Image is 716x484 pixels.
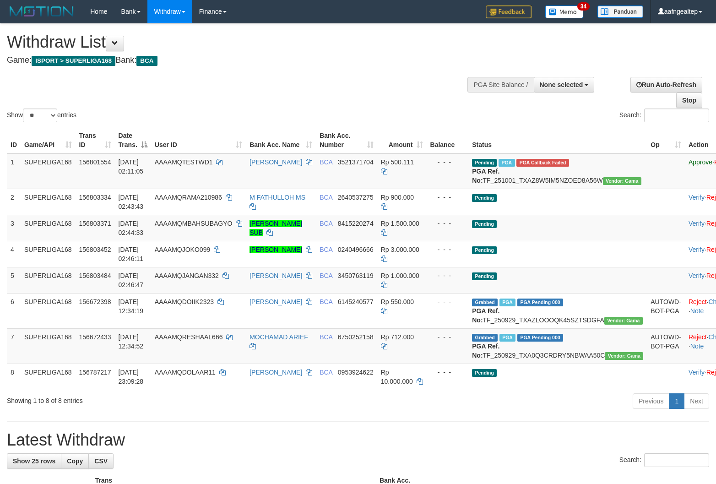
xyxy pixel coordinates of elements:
[690,343,704,350] a: Note
[79,246,111,253] span: 156803452
[605,352,643,360] span: Vendor URL: https://trx31.1velocity.biz
[381,298,414,305] span: Rp 550.000
[577,2,590,11] span: 34
[21,328,76,364] td: SUPERLIGA168
[79,333,111,341] span: 156672433
[468,153,647,189] td: TF_251001_TXAZ8W5IM5NZOED8A56W
[21,241,76,267] td: SUPERLIGA168
[320,272,332,279] span: BCA
[517,299,563,306] span: PGA Pending
[88,453,114,469] a: CSV
[7,56,468,65] h4: Game: Bank:
[119,333,144,350] span: [DATE] 12:34:52
[472,168,499,184] b: PGA Ref. No:
[633,393,669,409] a: Previous
[7,127,21,153] th: ID
[119,369,144,385] span: [DATE] 23:09:28
[468,328,647,364] td: TF_250929_TXA0Q3CRDRY5NBWAA50C
[119,246,144,262] span: [DATE] 02:46:11
[472,334,498,342] span: Grabbed
[250,194,305,201] a: M FATHULLOH MS
[338,246,374,253] span: Copy 0240496666 to clipboard
[250,220,302,236] a: [PERSON_NAME] SUB
[155,272,219,279] span: AAAAMQJANGAN332
[472,369,497,377] span: Pending
[619,109,709,122] label: Search:
[619,453,709,467] label: Search:
[21,153,76,189] td: SUPERLIGA168
[468,127,647,153] th: Status
[630,77,702,92] a: Run Auto-Refresh
[7,241,21,267] td: 4
[689,298,707,305] a: Reject
[94,457,108,465] span: CSV
[468,293,647,328] td: TF_250929_TXAZLOOOQK45SZTSDGFA
[7,267,21,293] td: 5
[246,127,316,153] th: Bank Acc. Name: activate to sort column ascending
[381,158,414,166] span: Rp 500.111
[338,298,374,305] span: Copy 6145240577 to clipboard
[499,334,515,342] span: Marked by aafsoycanthlai
[61,453,89,469] a: Copy
[472,272,497,280] span: Pending
[320,333,332,341] span: BCA
[155,246,210,253] span: AAAAMQJOKO099
[604,317,643,325] span: Vendor URL: https://trx31.1velocity.biz
[381,220,419,227] span: Rp 1.500.000
[689,246,705,253] a: Verify
[377,127,427,153] th: Amount: activate to sort column ascending
[540,81,583,88] span: None selected
[21,364,76,390] td: SUPERLIGA168
[499,299,515,306] span: Marked by aafsoycanthlai
[155,369,216,376] span: AAAAMQDOLAAR11
[467,77,533,92] div: PGA Site Balance /
[430,332,465,342] div: - - -
[669,393,684,409] a: 1
[76,127,115,153] th: Trans ID: activate to sort column ascending
[21,127,76,153] th: Game/API: activate to sort column ascending
[534,77,595,92] button: None selected
[155,194,222,201] span: AAAAMQRAMA210986
[119,272,144,288] span: [DATE] 02:46:47
[32,56,115,66] span: ISPORT > SUPERLIGA168
[472,343,499,359] b: PGA Ref. No:
[79,298,111,305] span: 156672398
[430,245,465,254] div: - - -
[250,298,302,305] a: [PERSON_NAME]
[155,220,233,227] span: AAAAMQMBAHSUBAGYO
[320,194,332,201] span: BCA
[516,159,569,167] span: PGA Error
[689,194,705,201] a: Verify
[7,364,21,390] td: 8
[647,127,685,153] th: Op: activate to sort column ascending
[21,293,76,328] td: SUPERLIGA168
[320,220,332,227] span: BCA
[7,215,21,241] td: 3
[603,177,641,185] span: Vendor URL: https://trx31.1velocity.biz
[250,369,302,376] a: [PERSON_NAME]
[676,92,702,108] a: Stop
[79,158,111,166] span: 156801554
[338,158,374,166] span: Copy 3521371704 to clipboard
[499,159,515,167] span: Marked by aafseijuro
[316,127,377,153] th: Bank Acc. Number: activate to sort column ascending
[545,5,584,18] img: Button%20Memo.svg
[119,194,144,210] span: [DATE] 02:43:43
[430,193,465,202] div: - - -
[381,333,414,341] span: Rp 712.000
[689,158,712,166] a: Approve
[7,153,21,189] td: 1
[119,298,144,315] span: [DATE] 12:34:19
[151,127,246,153] th: User ID: activate to sort column ascending
[472,220,497,228] span: Pending
[155,158,213,166] span: AAAAMQTESTWD1
[21,267,76,293] td: SUPERLIGA168
[472,194,497,202] span: Pending
[381,194,414,201] span: Rp 900.000
[7,189,21,215] td: 2
[13,457,55,465] span: Show 25 rows
[486,5,532,18] img: Feedback.jpg
[472,307,499,324] b: PGA Ref. No:
[250,158,302,166] a: [PERSON_NAME]
[320,298,332,305] span: BCA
